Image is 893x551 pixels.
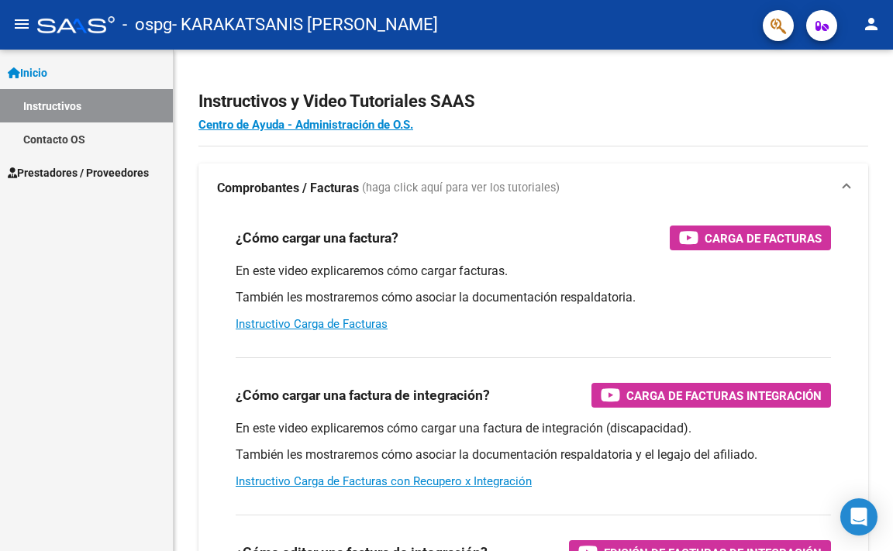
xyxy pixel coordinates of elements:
mat-icon: menu [12,15,31,33]
span: Inicio [8,64,47,81]
h3: ¿Cómo cargar una factura de integración? [236,384,490,406]
button: Carga de Facturas [670,226,831,250]
span: Prestadores / Proveedores [8,164,149,181]
a: Instructivo Carga de Facturas con Recupero x Integración [236,474,532,488]
mat-icon: person [862,15,881,33]
h3: ¿Cómo cargar una factura? [236,227,398,249]
span: Carga de Facturas Integración [626,386,822,405]
span: - ospg [122,8,172,42]
span: Carga de Facturas [705,229,822,248]
p: En este video explicaremos cómo cargar una factura de integración (discapacidad). [236,420,831,437]
button: Carga de Facturas Integración [591,383,831,408]
a: Instructivo Carga de Facturas [236,317,388,331]
span: - KARAKATSANIS [PERSON_NAME] [172,8,438,42]
div: Open Intercom Messenger [840,498,877,536]
p: También les mostraremos cómo asociar la documentación respaldatoria y el legajo del afiliado. [236,446,831,463]
a: Centro de Ayuda - Administración de O.S. [198,118,413,132]
span: (haga click aquí para ver los tutoriales) [362,180,560,197]
p: En este video explicaremos cómo cargar facturas. [236,263,831,280]
strong: Comprobantes / Facturas [217,180,359,197]
h2: Instructivos y Video Tutoriales SAAS [198,87,868,116]
p: También les mostraremos cómo asociar la documentación respaldatoria. [236,289,831,306]
mat-expansion-panel-header: Comprobantes / Facturas (haga click aquí para ver los tutoriales) [198,164,868,213]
